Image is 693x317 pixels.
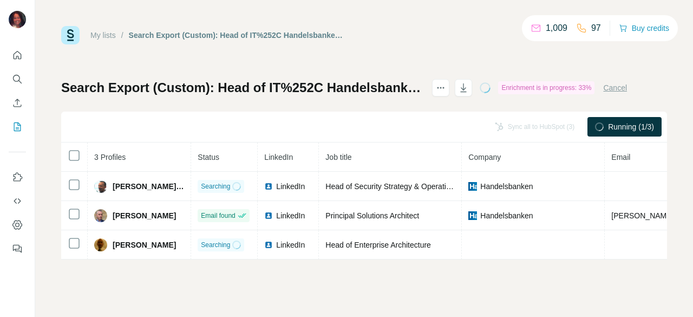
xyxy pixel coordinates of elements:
[264,241,273,249] img: LinkedIn logo
[94,180,107,193] img: Avatar
[113,240,176,250] span: [PERSON_NAME]
[264,153,293,161] span: LinkedIn
[546,22,567,35] p: 1,009
[201,240,230,250] span: Searching
[201,211,235,221] span: Email found
[432,79,449,96] button: actions
[9,191,26,211] button: Use Surfe API
[264,211,273,220] img: LinkedIn logo
[129,30,344,41] div: Search Export (Custom): Head of IT%252C Handelsbanken - [DATE] 10:12
[608,121,654,132] span: Running (1/3)
[276,181,305,192] span: LinkedIn
[9,46,26,65] button: Quick start
[603,82,627,93] button: Cancel
[264,182,273,191] img: LinkedIn logo
[325,153,351,161] span: Job title
[94,238,107,251] img: Avatar
[325,241,431,249] span: Head of Enterprise Architecture
[94,209,107,222] img: Avatar
[61,26,80,44] img: Surfe Logo
[276,240,305,250] span: LinkedIn
[9,167,26,187] button: Use Surfe on LinkedIn
[468,211,477,220] img: company-logo
[198,153,219,161] span: Status
[9,93,26,113] button: Enrich CSV
[9,215,26,235] button: Dashboard
[480,210,533,221] span: Handelsbanken
[9,11,26,28] img: Avatar
[113,181,184,192] span: [PERSON_NAME] CISM
[201,182,230,191] span: Searching
[325,182,458,191] span: Head of Security Strategy & Operations
[325,211,419,220] span: Principal Solutions Architect
[9,69,26,89] button: Search
[94,153,126,161] span: 3 Profiles
[498,81,594,94] div: Enrichment is in progress: 33%
[468,153,501,161] span: Company
[113,210,176,221] span: [PERSON_NAME]
[90,31,116,40] a: My lists
[276,210,305,221] span: LinkedIn
[619,21,669,36] button: Buy credits
[591,22,601,35] p: 97
[121,30,123,41] li: /
[61,79,422,96] h1: Search Export (Custom): Head of IT%252C Handelsbanken - [DATE] 10:12
[9,239,26,258] button: Feedback
[480,181,533,192] span: Handelsbanken
[468,182,477,191] img: company-logo
[611,153,630,161] span: Email
[9,117,26,137] button: My lists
